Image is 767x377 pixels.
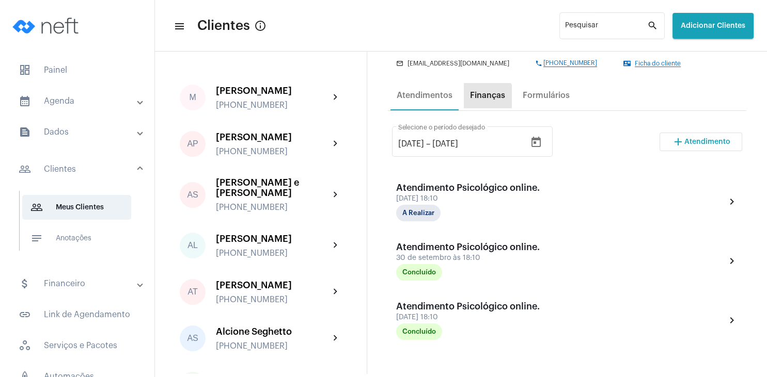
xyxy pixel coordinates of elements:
mat-icon: sidenav icon [19,277,31,290]
div: 30 de setembro às 18:10 [396,254,540,262]
div: [PERSON_NAME] e [PERSON_NAME] [216,177,330,198]
mat-icon: chevron_right [330,332,342,345]
div: [PHONE_NUMBER] [216,147,330,156]
button: Adicionar Clientes [672,13,754,39]
mat-icon: sidenav icon [19,126,31,138]
button: Adicionar Atendimento [660,133,742,151]
mat-icon: sidenav icon [174,20,184,32]
span: Anotações [22,226,131,251]
mat-icon: sidenav icon [19,308,31,321]
span: Meus Clientes [22,195,131,220]
mat-icon: sidenav icon [30,232,43,244]
span: Atendimento [684,138,730,145]
div: Alcione Seghetto [216,326,330,337]
div: Finanças [470,91,505,100]
mat-icon: add [672,136,684,148]
div: AL [180,233,206,258]
span: Painel [10,58,144,83]
mat-icon: chevron_right [330,286,342,298]
mat-expansion-panel-header: sidenav iconFinanceiro [6,271,154,296]
div: Atendimentos [397,91,452,100]
button: Open calendar [526,132,546,153]
button: Button that displays a tooltip when focused or hovered over [250,15,271,36]
mat-chip: Concluído [396,264,442,281]
mat-panel-title: Financeiro [19,277,138,290]
div: Atendimento Psicológico online. [396,183,540,193]
div: [PERSON_NAME] [216,280,330,290]
div: AT [180,279,206,305]
mat-icon: chevron_right [330,189,342,201]
span: sidenav icon [19,339,31,352]
mat-expansion-panel-header: sidenav iconClientes [6,153,154,186]
mat-expansion-panel-header: sidenav iconAgenda [6,89,154,113]
div: [DATE] 18:10 [396,314,540,321]
span: [PHONE_NUMBER] [543,60,597,67]
div: M [180,85,206,110]
mat-icon: chevron_right [330,239,342,252]
div: Atendimento Psicológico online. [396,301,540,312]
div: AS [180,182,206,208]
div: Atendimento Psicológico online. [396,242,540,252]
div: Formulários [523,91,570,100]
span: Link de Agendamento [10,302,144,327]
mat-icon: sidenav icon [19,163,31,175]
mat-icon: sidenav icon [30,201,43,214]
div: [PHONE_NUMBER] [216,101,330,110]
mat-icon: chevron_right [726,255,738,267]
mat-chip: A Realizar [396,205,441,221]
mat-icon: Button that displays a tooltip when focused or hovered over [254,20,267,32]
div: [PHONE_NUMBER] [216,295,330,304]
input: Data do fim [432,139,494,149]
span: Serviços e Pacotes [10,333,144,358]
mat-chip: Concluído [396,323,442,340]
input: Data de início [398,139,424,149]
div: [PERSON_NAME] [216,234,330,244]
img: logo-neft-novo-2.png [8,5,86,46]
span: Ficha do cliente [635,60,681,67]
mat-panel-title: Dados [19,126,138,138]
mat-icon: contact_mail [623,60,632,67]
div: AS [180,325,206,351]
div: AP [180,131,206,157]
div: sidenav iconClientes [6,186,154,265]
mat-panel-title: Agenda [19,95,138,107]
mat-icon: chevron_right [330,138,342,150]
span: Clientes [197,18,250,34]
mat-panel-title: Clientes [19,163,138,175]
mat-icon: chevron_right [726,314,738,326]
span: Adicionar Clientes [681,22,745,29]
div: [PHONE_NUMBER] [216,203,330,212]
span: sidenav icon [19,64,31,76]
div: [PERSON_NAME] [216,86,330,96]
div: [PHONE_NUMBER] [216,249,330,258]
mat-icon: sidenav icon [19,95,31,107]
div: [PHONE_NUMBER] [216,341,330,351]
div: [DATE] 18:10 [396,195,540,203]
span: – [426,139,430,149]
mat-icon: chevron_right [330,91,342,104]
mat-expansion-panel-header: sidenav iconDados [6,120,154,144]
input: Pesquisar [565,24,647,32]
mat-icon: mail_outline [396,60,404,67]
div: [PERSON_NAME] [216,132,330,142]
mat-icon: phone [535,60,543,67]
span: [EMAIL_ADDRESS][DOMAIN_NAME] [408,60,509,67]
mat-icon: chevron_right [726,195,738,208]
mat-icon: search [647,20,660,32]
